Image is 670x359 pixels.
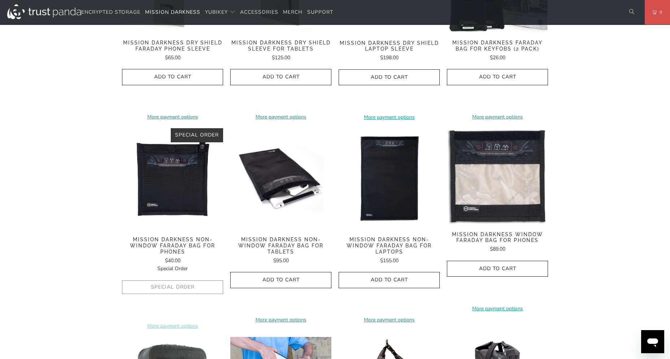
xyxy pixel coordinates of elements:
[81,4,333,21] nav: Translation missing: en.navigation.header.main_nav
[122,40,223,62] a: Mission Darkness Dry Shield Faraday Phone Sleeve $65.00
[175,131,219,138] span: Special Order
[122,40,223,52] span: Mission Darkness Dry Shield Faraday Phone Sleeve
[339,69,440,86] button: Add to Cart
[7,4,81,19] img: Trust Panda Australia
[447,261,548,277] button: Add to Cart
[205,4,235,21] summary: YubiKey
[130,74,216,80] span: Add to Cart
[339,237,440,265] a: Mission Darkness Non-Window Faraday Bag for Laptops $155.00
[81,9,140,16] span: Encrypted Storage
[122,128,223,229] img: Mission Darkness Non-Window Faraday Bag for Phones
[339,40,440,52] span: Mission Darkness Dry Shield Laptop Sleeve
[307,4,333,21] a: Support
[230,40,331,52] span: Mission Darkness Dry Shield Sleeve For Tablets
[339,316,440,324] a: More payment options
[81,4,140,21] a: Encrypted Storage
[490,246,505,252] span: $89.00
[447,69,548,85] button: Add to Cart
[122,237,223,255] span: Mission Darkness Non-Window Faraday Bag for Phones
[240,4,278,21] a: Accessories
[454,266,540,272] span: Add to Cart
[454,74,540,80] span: Add to Cart
[380,257,399,264] span: $155.00
[339,40,440,62] a: Mission Darkness Dry Shield Laptop Sleeve $198.00
[157,265,188,272] span: Special Order
[205,9,228,16] span: YubiKey
[272,54,290,61] span: $125.00
[641,330,664,353] iframe: Button to launch messaging window
[380,54,399,61] span: $198.00
[165,54,180,61] span: $65.00
[230,69,331,85] button: Add to Cart
[165,257,180,264] span: $40.00
[230,272,331,288] button: Add to Cart
[339,272,440,288] button: Add to Cart
[238,277,324,283] span: Add to Cart
[230,40,331,62] a: Mission Darkness Dry Shield Sleeve For Tablets $125.00
[339,237,440,255] span: Mission Darkness Non-Window Faraday Bag for Laptops
[273,257,289,264] span: $95.00
[145,9,200,16] span: Mission Darkness
[447,40,548,52] span: Mission Darkness Faraday Bag for Keyfobs (2 pack)
[230,316,331,324] a: More payment options
[447,232,548,254] a: Mission Darkness Window Faraday Bag for Phones $89.00
[230,128,331,229] a: Mission Darkness Non-Window Faraday Bag for Tablets Mission Darkness Non-Window Faraday Bag for T...
[283,9,303,16] span: Merch
[490,54,505,61] span: $26.00
[238,74,324,80] span: Add to Cart
[230,113,331,121] a: More payment options
[657,8,662,16] span: 0
[447,128,548,224] img: Mission Darkness Window Faraday Bag for Phones
[346,74,432,81] span: Add to Cart
[122,69,223,85] button: Add to Cart
[122,237,223,273] a: Mission Darkness Non-Window Faraday Bag for Phones $40.00Special Order
[122,128,223,229] a: Mission Darkness Non-Window Faraday Bag for Phones Mission Darkness Non-Window Faraday Bag for Ph...
[230,237,331,255] span: Mission Darkness Non-Window Faraday Bag for Tablets
[447,113,548,121] a: More payment options
[346,277,432,283] span: Add to Cart
[339,128,440,229] img: Mission Darkness Non-Window Faraday Bag for Laptops
[283,4,303,21] a: Merch
[145,4,200,21] a: Mission Darkness
[339,113,440,121] a: More payment options
[122,113,223,121] a: More payment options
[307,9,333,16] span: Support
[339,128,440,229] a: Mission Darkness Non-Window Faraday Bag for Laptops Mission Darkness Non-Window Faraday Bag for L...
[447,40,548,62] a: Mission Darkness Faraday Bag for Keyfobs (2 pack) $26.00
[447,305,548,313] a: More payment options
[240,9,278,16] span: Accessories
[230,237,331,265] a: Mission Darkness Non-Window Faraday Bag for Tablets $95.00
[447,232,548,244] span: Mission Darkness Window Faraday Bag for Phones
[230,128,331,229] img: Mission Darkness Non-Window Faraday Bag for Tablets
